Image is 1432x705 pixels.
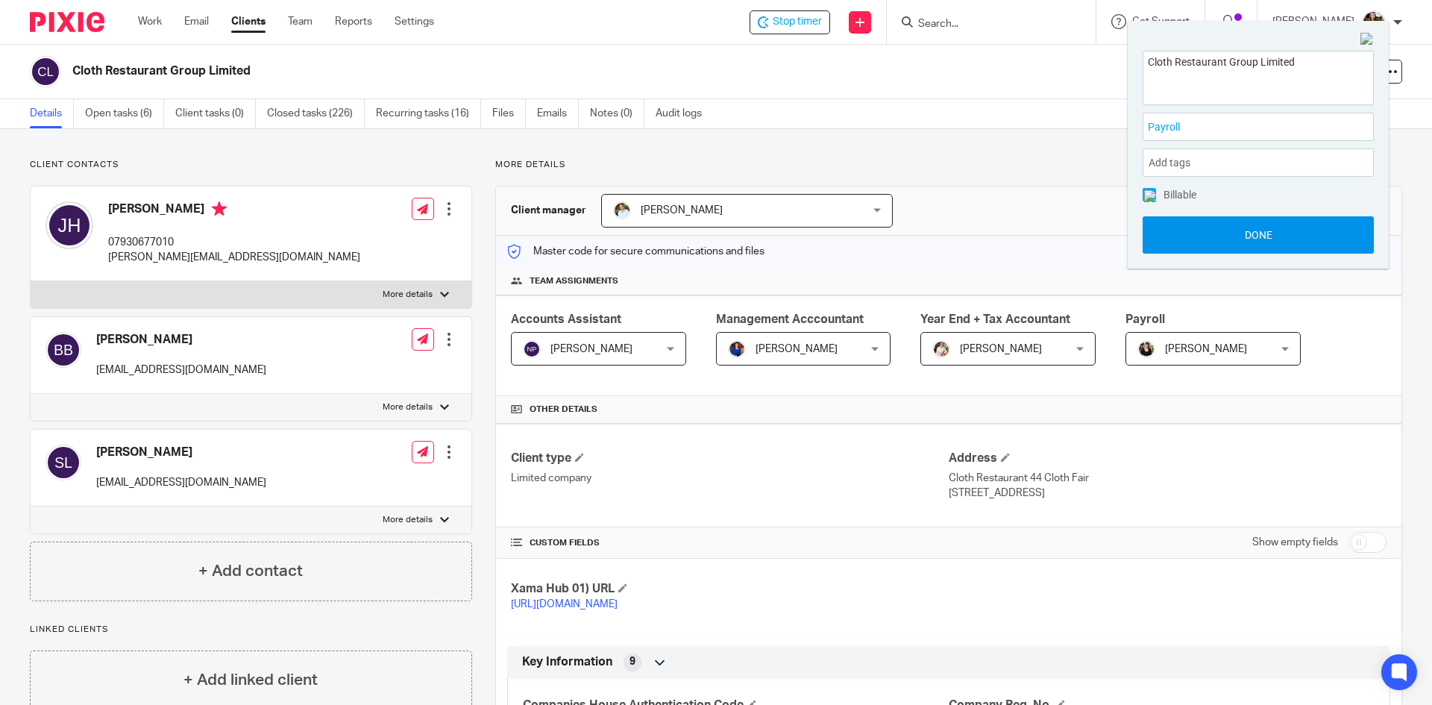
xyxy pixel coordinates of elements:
[1272,14,1354,29] p: [PERSON_NAME]
[507,244,764,259] p: Master code for secure communications and files
[511,471,949,486] p: Limited company
[523,340,541,358] img: svg%3E
[108,201,360,220] h4: [PERSON_NAME]
[1149,151,1198,175] span: Add tags
[96,363,266,377] p: [EMAIL_ADDRESS][DOMAIN_NAME]
[231,14,266,29] a: Clients
[45,201,93,249] img: svg%3E
[30,159,472,171] p: Client contacts
[85,99,164,128] a: Open tasks (6)
[728,340,746,358] img: Nicole.jpeg
[511,313,621,325] span: Accounts Assistant
[30,99,74,128] a: Details
[756,344,838,354] span: [PERSON_NAME]
[45,445,81,480] img: svg%3E
[96,475,266,490] p: [EMAIL_ADDRESS][DOMAIN_NAME]
[383,289,433,301] p: More details
[267,99,365,128] a: Closed tasks (226)
[30,12,104,32] img: Pixie
[960,344,1042,354] span: [PERSON_NAME]
[335,14,372,29] a: Reports
[383,514,433,526] p: More details
[920,313,1070,325] span: Year End + Tax Accountant
[1143,51,1373,100] textarea: Cloth Restaurant Group Limited
[1125,313,1165,325] span: Payroll
[629,654,635,669] span: 9
[1148,119,1336,135] span: Payroll
[1132,16,1190,27] span: Get Support
[511,451,949,466] h4: Client type
[522,654,612,670] span: Key Information
[288,14,313,29] a: Team
[1137,340,1155,358] img: Helen%20Campbell.jpeg
[656,99,713,128] a: Audit logs
[1360,33,1374,46] img: Close
[641,205,723,216] span: [PERSON_NAME]
[1163,189,1196,200] span: Billable
[108,250,360,265] p: [PERSON_NAME][EMAIL_ADDRESS][DOMAIN_NAME]
[550,344,632,354] span: [PERSON_NAME]
[30,56,61,87] img: svg%3E
[530,275,618,287] span: Team assignments
[138,14,162,29] a: Work
[1362,10,1386,34] img: MaxAcc_Sep21_ElliDeanPhoto_030.jpg
[511,599,618,610] a: [URL][DOMAIN_NAME]
[917,18,1051,31] input: Search
[1165,344,1247,354] span: [PERSON_NAME]
[212,201,227,216] i: Primary
[108,235,360,250] p: 07930677010
[198,560,303,583] h4: + Add contact
[530,404,597,416] span: Other details
[376,99,481,128] a: Recurring tasks (16)
[1143,216,1374,254] button: Done
[511,203,586,218] h3: Client manager
[511,581,949,597] h4: Xama Hub 01) URL
[96,332,266,348] h4: [PERSON_NAME]
[183,668,318,692] h4: + Add linked client
[932,340,950,358] img: Kayleigh%20Henson.jpeg
[590,99,644,128] a: Notes (0)
[175,99,256,128] a: Client tasks (0)
[45,332,81,368] img: svg%3E
[492,99,526,128] a: Files
[96,445,266,460] h4: [PERSON_NAME]
[949,486,1387,501] p: [STREET_ADDRESS]
[1252,535,1338,550] label: Show empty fields
[383,401,433,413] p: More details
[613,201,631,219] img: sarah-royle.jpg
[949,451,1387,466] h4: Address
[495,159,1402,171] p: More details
[716,313,864,325] span: Management Acccountant
[537,99,579,128] a: Emails
[72,63,974,79] h2: Cloth Restaurant Group Limited
[395,14,434,29] a: Settings
[511,537,949,549] h4: CUSTOM FIELDS
[1144,190,1156,202] img: checked.png
[773,14,822,30] span: Stop timer
[30,624,472,636] p: Linked clients
[184,14,209,29] a: Email
[949,471,1387,486] p: Cloth Restaurant 44 Cloth Fair
[750,10,830,34] div: Cloth Restaurant Group Limited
